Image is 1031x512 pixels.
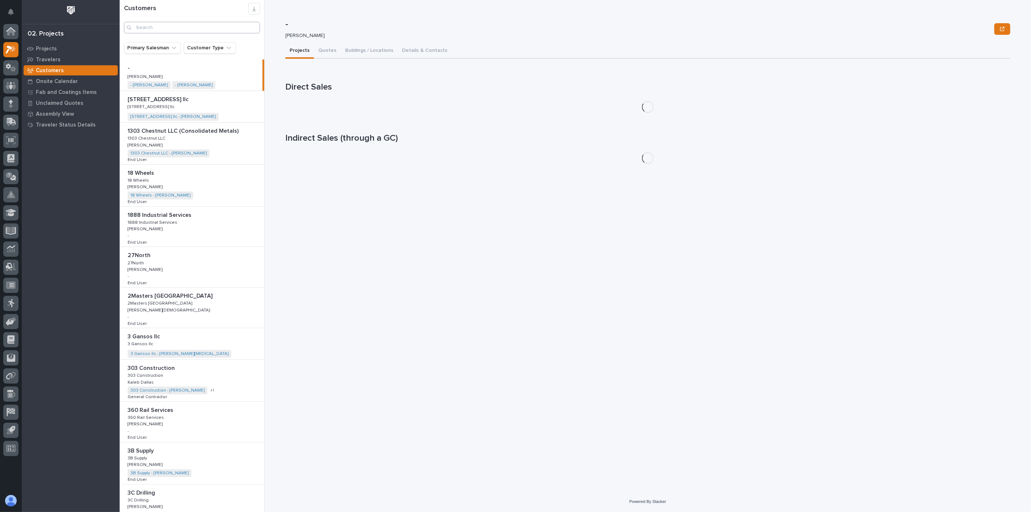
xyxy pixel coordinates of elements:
[131,114,216,119] a: [STREET_ADDRESS] llc - [PERSON_NAME]
[128,340,154,347] p: 3 Gansos llc
[629,499,666,504] a: Powered By Stacker
[36,111,74,117] p: Assembly View
[128,259,145,266] p: 27North
[3,493,18,508] button: users-avatar
[120,442,264,484] a: 3B Supply3B Supply 3B Supply3B Supply [PERSON_NAME][PERSON_NAME] 3B Supply - [PERSON_NAME] End Us...
[128,496,150,503] p: 3C Drilling
[36,100,83,107] p: Unclaimed Quotes
[398,44,452,59] button: Details & Contacts
[128,405,175,414] p: 360 Rail Services
[314,44,341,59] button: Quotes
[22,54,120,65] a: Travelers
[128,198,148,205] p: End User
[128,420,164,427] p: [PERSON_NAME]
[128,429,129,434] p: -
[131,471,189,476] a: 3B Supply - [PERSON_NAME]
[22,87,120,98] a: Fab and Coatings Items
[64,4,78,17] img: Workspace Logo
[120,328,264,360] a: 3 Gansos llc3 Gansos llc 3 Gansos llc3 Gansos llc 3 Gansos llc - [PERSON_NAME][MEDICAL_DATA]
[131,83,168,88] a: - [PERSON_NAME]
[128,306,211,313] p: [PERSON_NAME][DEMOGRAPHIC_DATA]
[131,388,204,393] a: 303 Construction - [PERSON_NAME]
[9,9,18,20] div: Notifications
[3,4,18,20] button: Notifications
[128,320,148,326] p: End User
[131,151,207,156] a: 1303 Chestnut LLC - [PERSON_NAME]
[128,414,165,420] p: 360 Rail Services
[36,67,64,74] p: Customers
[128,503,164,509] p: [PERSON_NAME]
[128,251,152,259] p: 27North
[128,461,164,467] p: [PERSON_NAME]
[36,46,57,52] p: Projects
[128,135,167,141] p: 1303 Chestnut LLC
[124,22,260,33] input: Search
[131,193,190,198] a: 18 Wheels - [PERSON_NAME]
[128,291,214,300] p: 2Masters [GEOGRAPHIC_DATA]
[128,434,148,440] p: End User
[36,57,61,63] p: Travelers
[128,63,131,71] p: -
[128,372,165,378] p: 303 Construction
[128,379,155,385] p: Kaleb Dallas
[128,177,150,183] p: 18 Wheels
[128,300,194,306] p: 2Masters [GEOGRAPHIC_DATA]
[184,42,236,54] button: Customer Type
[36,78,78,85] p: Onsite Calendar
[120,91,264,123] a: [STREET_ADDRESS] llc[STREET_ADDRESS] llc [STREET_ADDRESS] llc[STREET_ADDRESS] llc [STREET_ADDRESS...
[128,488,157,496] p: 3C Drilling
[128,141,164,148] p: [PERSON_NAME]
[22,119,120,130] a: Traveler Status Details
[285,82,1010,92] h1: Direct Sales
[28,30,64,38] div: 02. Projects
[128,126,240,135] p: 1303 Chestnut LLC (Consolidated Metals)
[128,446,155,454] p: 3B Supply
[128,239,148,245] p: End User
[120,165,264,207] a: 18 Wheels18 Wheels 18 Wheels18 Wheels [PERSON_NAME][PERSON_NAME] 18 Wheels - [PERSON_NAME] End Us...
[120,288,264,328] a: 2Masters [GEOGRAPHIC_DATA]2Masters [GEOGRAPHIC_DATA] 2Masters [GEOGRAPHIC_DATA]2Masters [GEOGRAPH...
[128,266,164,272] p: [PERSON_NAME]
[131,351,228,356] a: 3 Gansos llc - [PERSON_NAME][MEDICAL_DATA]
[120,360,264,402] a: 303 Construction303 Construction 303 Construction303 Construction Kaleb DallasKaleb Dallas 303 Co...
[120,123,264,165] a: 1303 Chestnut LLC (Consolidated Metals)1303 Chestnut LLC (Consolidated Metals) 1303 Chestnut LLC1...
[128,454,149,461] p: 3B Supply
[128,168,156,177] p: 18 Wheels
[128,332,161,340] p: 3 Gansos llc
[124,42,181,54] button: Primary Salesman
[128,314,129,319] p: -
[128,225,164,232] p: [PERSON_NAME]
[128,234,129,239] p: -
[22,65,120,76] a: Customers
[128,219,179,225] p: 1888 Industrial Services
[36,89,97,96] p: Fab and Coatings Items
[128,393,169,400] p: General Contractor
[128,183,164,190] p: [PERSON_NAME]
[128,279,148,286] p: End User
[120,207,264,247] a: 1888 Industrial Services1888 Industrial Services 1888 Industrial Services1888 Industrial Services...
[128,274,129,279] p: -
[120,59,264,91] a: -- [PERSON_NAME][PERSON_NAME] - [PERSON_NAME] - [PERSON_NAME]
[285,19,991,30] p: -
[128,156,148,162] p: End User
[128,476,148,482] p: End User
[128,73,164,79] p: [PERSON_NAME]
[341,44,398,59] button: Buildings / Locations
[128,363,176,372] p: 303 Construction
[210,388,214,393] span: + 1
[128,210,193,219] p: 1888 Industrial Services
[22,43,120,54] a: Projects
[120,402,264,442] a: 360 Rail Services360 Rail Services 360 Rail Services360 Rail Services [PERSON_NAME][PERSON_NAME] ...
[128,95,190,103] p: [STREET_ADDRESS] llc
[285,33,989,39] p: [PERSON_NAME]
[36,122,96,128] p: Traveler Status Details
[22,108,120,119] a: Assembly View
[128,103,176,110] p: [STREET_ADDRESS] llc
[120,247,264,288] a: 27North27North 27North27North [PERSON_NAME][PERSON_NAME] -End UserEnd User
[175,83,212,88] a: - [PERSON_NAME]
[285,44,314,59] button: Projects
[22,76,120,87] a: Onsite Calendar
[124,5,248,13] h1: Customers
[285,133,1010,144] h1: Indirect Sales (through a GC)
[22,98,120,108] a: Unclaimed Quotes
